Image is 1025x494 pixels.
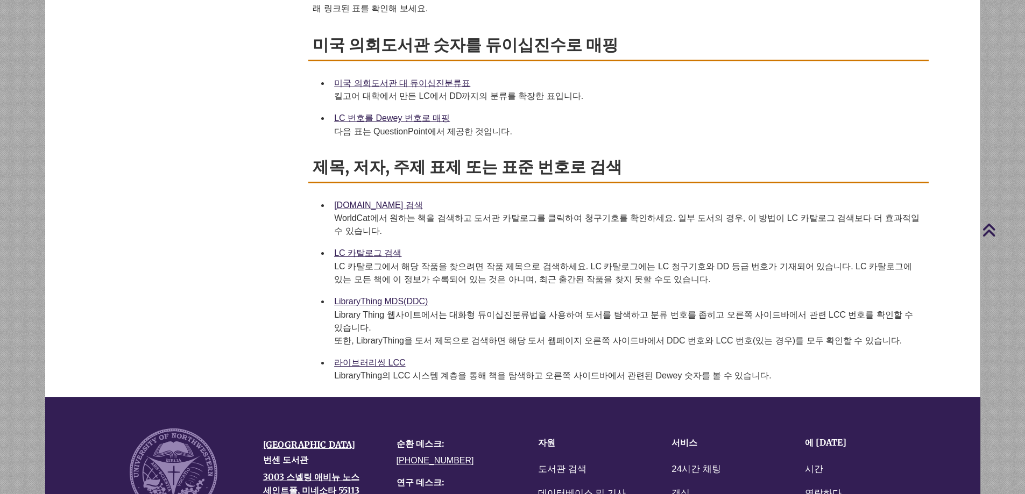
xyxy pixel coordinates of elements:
a: [DOMAIN_NAME] 검색 [334,201,422,210]
font: 에 [DATE] [805,437,846,448]
font: 24시간 채팅 [671,464,721,474]
font: 시간 [805,464,823,474]
font: 킬고어 대학에서 만든 LC에서 DD까지의 분류를 확장한 표입니다. [334,91,583,101]
a: 24시간 채팅 [671,462,721,477]
font: Library Thing 웹사이트에서는 대화형 듀이십진분류법을 사용하여 도서를 탐색하고 분류 번호를 좁히고 오른쪽 사이드바에서 관련 LCC 번호를 확인할 수 있습니다. [334,310,913,332]
a: 도서관 검색 [538,462,586,477]
font: 다음 표는 QuestionPoint에서 제공한 것입니다. [334,127,512,136]
font: 순환 데스크: [397,438,444,449]
font: 미국 의회도서관 숫자를 듀이십진수로 매핑 [313,34,618,55]
font: 연구 데스크: [397,477,444,488]
font: 도서관 검색 [538,464,586,474]
a: LC 번호를 Dewey 번호로 매핑 [334,113,450,123]
font: LC 카탈로그에서 해당 작품을 찾으려면 작품 제목으로 검색하세요. LC 카탈로그에는 LC 청구기호와 DD 등급 번호가 기재되어 있습니다. LC 카탈로그에 있는 모든 책에 이 ... [334,262,912,284]
a: 맨 위로 [982,223,1022,237]
a: 미국 의회도서관 대 듀이십진분류표 [334,78,470,88]
font: 자원 [538,437,555,448]
a: 시간 [805,462,823,477]
a: [GEOGRAPHIC_DATA] [263,439,355,450]
font: 서비스 [671,437,697,448]
font: 번센 도서관 [263,454,308,465]
a: [PHONE_NUMBER] [397,456,474,465]
font: LibraryThing의 LCC 시스템 계층을 통해 책을 탐색하고 오른쪽 사이드바에서 관련된 Dewey 숫자를 볼 수 있습니다. [334,371,772,380]
a: 라이브러리씽 LCC [334,358,405,367]
font: 3003 스넬링 애비뉴 노스 [263,471,359,482]
font: 또한, LibraryThing을 도서 제목으로 검색하면 해당 도서 웹페이지 오른쪽 사이드바에서 DDC 번호와 LCC 번호(있는 경우)를 모두 확인할 수 있습니다. [334,336,902,345]
font: 제목, 저자, 주제 표제 또는 표준 번호로 검색 [313,156,622,177]
a: LibraryThing MDS(DDC) [334,297,428,306]
a: LC 카탈로그 검색 [334,248,401,257]
font: WorldCat에서 원하는 책을 검색하고 도서관 카탈로그를 클릭하여 청구기호를 확인하세요. 일부 도서의 경우, 이 방법이 LC 카탈로그 검색보다 더 효과적일 수 있습니다. [334,213,920,235]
